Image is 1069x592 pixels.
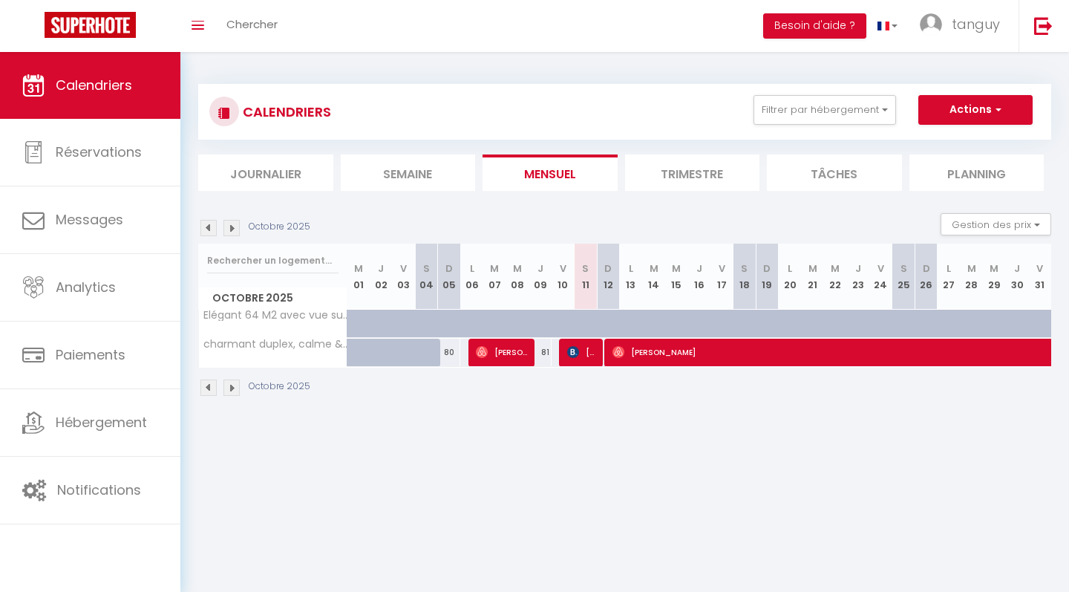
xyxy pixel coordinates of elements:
[529,244,552,310] th: 09
[788,261,792,276] abbr: L
[56,76,132,94] span: Calendriers
[892,244,915,310] th: 25
[604,261,612,276] abbr: D
[45,12,136,38] img: Super Booking
[582,261,589,276] abbr: S
[620,244,643,310] th: 13
[625,154,760,191] li: Trimestre
[990,261,998,276] abbr: M
[961,244,984,310] th: 28
[423,261,430,276] abbr: S
[378,261,384,276] abbr: J
[915,244,938,310] th: 26
[567,338,598,366] span: [PERSON_NAME]
[438,244,461,310] th: 05
[56,143,142,161] span: Réservations
[855,261,861,276] abbr: J
[756,244,779,310] th: 19
[370,244,393,310] th: 02
[199,287,347,309] span: Octobre 2025
[56,210,123,229] span: Messages
[56,413,147,432] span: Hébergement
[741,261,748,276] abbr: S
[249,220,310,234] p: Octobre 2025
[900,261,907,276] abbr: S
[672,261,681,276] abbr: M
[400,261,407,276] abbr: V
[347,244,370,310] th: 01
[650,261,658,276] abbr: M
[483,244,506,310] th: 07
[719,261,725,276] abbr: V
[506,244,529,310] th: 08
[1028,244,1051,310] th: 31
[753,95,896,125] button: Filtrer par hébergement
[574,244,597,310] th: 11
[831,261,840,276] abbr: M
[56,278,116,296] span: Analytics
[460,244,483,310] th: 06
[476,338,529,366] span: [PERSON_NAME]
[710,244,733,310] th: 17
[808,261,817,276] abbr: M
[920,13,942,36] img: ...
[941,213,1051,235] button: Gestion des prix
[56,345,125,364] span: Paiements
[665,244,688,310] th: 15
[201,310,350,321] span: Elégant 64 M2 avec vue sur jardin - proche métro
[198,154,333,191] li: Journalier
[733,244,756,310] th: 18
[967,261,976,276] abbr: M
[947,261,951,276] abbr: L
[642,244,665,310] th: 14
[239,95,331,129] h3: CALENDRIERS
[909,154,1045,191] li: Planning
[226,16,278,32] span: Chercher
[1006,244,1029,310] th: 30
[983,244,1006,310] th: 29
[687,244,710,310] th: 16
[513,261,522,276] abbr: M
[877,261,884,276] abbr: V
[869,244,892,310] th: 24
[1014,261,1020,276] abbr: J
[560,261,566,276] abbr: V
[763,261,771,276] abbr: D
[354,261,363,276] abbr: M
[952,15,1000,33] span: tanguy
[529,339,552,366] div: 81
[445,261,453,276] abbr: D
[597,244,620,310] th: 12
[415,244,438,310] th: 04
[341,154,476,191] li: Semaine
[938,244,961,310] th: 27
[847,244,870,310] th: 23
[1034,16,1053,35] img: logout
[438,339,461,366] div: 80
[393,244,416,310] th: 03
[763,13,866,39] button: Besoin d'aide ?
[824,244,847,310] th: 22
[923,261,930,276] abbr: D
[201,339,350,350] span: charmant duplex, calme & confort à 10 minutes de [GEOGRAPHIC_DATA]
[696,261,702,276] abbr: J
[249,380,310,394] p: Octobre 2025
[207,247,339,274] input: Rechercher un logement...
[483,154,618,191] li: Mensuel
[1036,261,1043,276] abbr: V
[629,261,633,276] abbr: L
[470,261,474,276] abbr: L
[490,261,499,276] abbr: M
[767,154,902,191] li: Tâches
[918,95,1033,125] button: Actions
[537,261,543,276] abbr: J
[552,244,575,310] th: 10
[779,244,802,310] th: 20
[57,481,141,499] span: Notifications
[801,244,824,310] th: 21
